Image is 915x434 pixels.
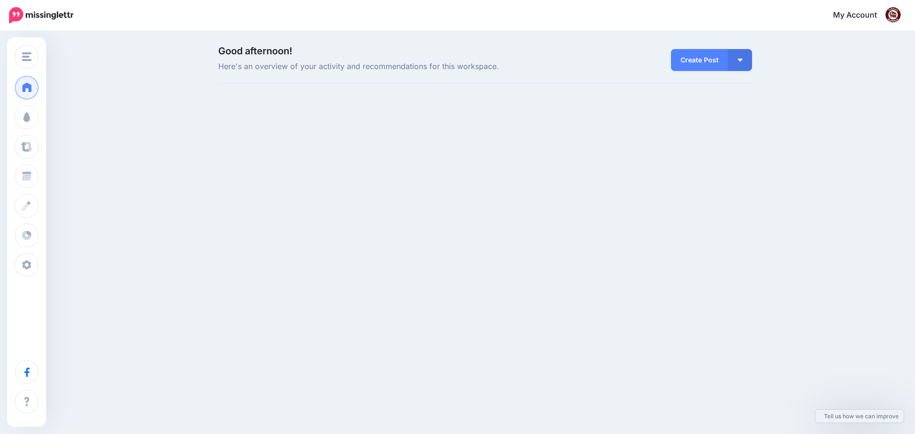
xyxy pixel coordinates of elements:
[9,7,73,23] img: Missinglettr
[823,4,901,27] a: My Account
[218,61,569,73] span: Here's an overview of your activity and recommendations for this workspace.
[218,45,292,57] span: Good afternoon!
[22,52,31,61] img: menu.png
[815,410,904,423] a: Tell us how we can improve
[671,49,728,71] a: Create Post
[738,59,742,61] img: arrow-down-white.png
